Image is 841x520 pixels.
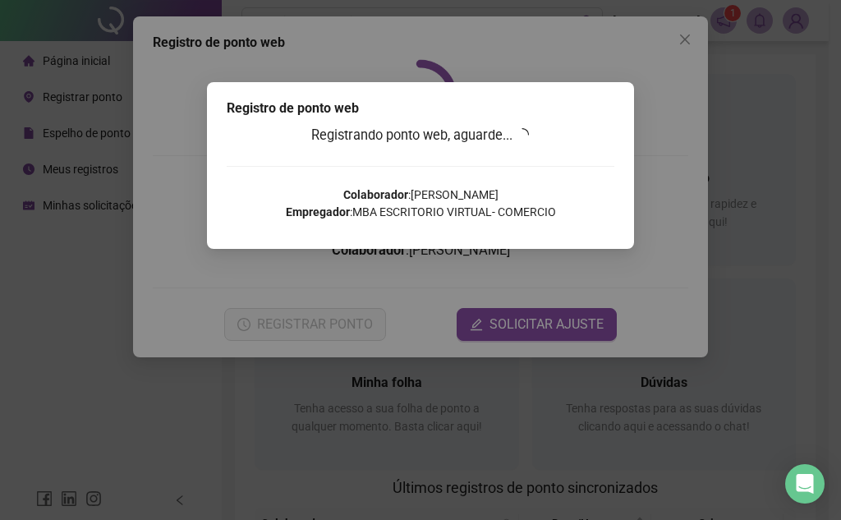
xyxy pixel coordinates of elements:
p: : [PERSON_NAME] : MBA ESCRITORIO VIRTUAL- COMERCIO [227,186,614,221]
span: loading [516,127,531,142]
h3: Registrando ponto web, aguarde... [227,125,614,146]
strong: Empregador [286,205,350,219]
div: Open Intercom Messenger [785,464,825,504]
strong: Colaborador [343,188,408,201]
div: Registro de ponto web [227,99,614,118]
